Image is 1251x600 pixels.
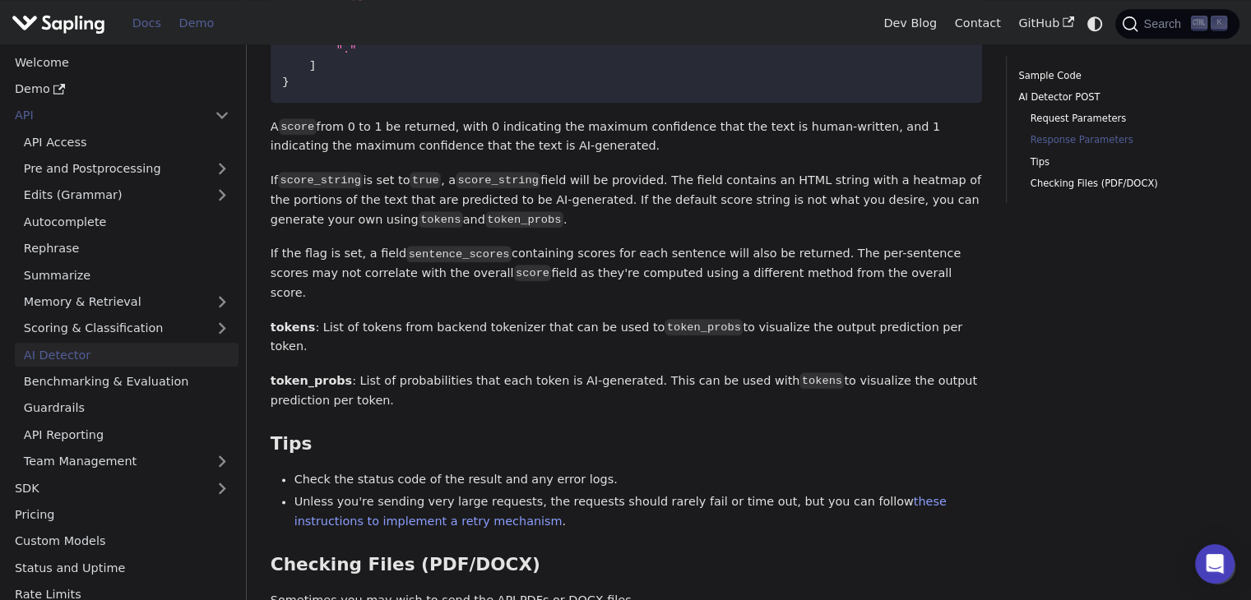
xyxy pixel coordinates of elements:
[6,529,239,553] a: Custom Models
[15,370,239,394] a: Benchmarking & Evaluation
[6,104,206,127] a: API
[15,396,239,420] a: Guardrails
[6,556,239,579] a: Status and Uptime
[665,319,743,335] code: token_probs
[1031,176,1216,192] a: Checking Files (PDF/DOCX)
[271,374,352,387] strong: token_probs
[12,12,105,35] img: Sapling.ai
[271,118,982,157] p: A from 0 to 1 be returned, with 0 indicating the maximum confidence that the text is human-writte...
[170,11,223,36] a: Demo
[271,372,982,411] p: : List of probabilities that each token is AI-generated. This can be used with to visualize the o...
[406,246,512,262] code: sentence_scores
[294,495,947,528] a: these instructions to implement a retry mechanism
[1195,544,1235,584] div: Open Intercom Messenger
[6,77,239,101] a: Demo
[15,343,239,367] a: AI Detector
[485,211,563,228] code: token_probs
[15,316,239,340] a: Scoring & Classification
[271,321,316,334] strong: tokens
[294,470,983,490] li: Check the status code of the result and any error logs.
[456,172,540,188] code: score_string
[15,130,239,154] a: API Access
[1115,9,1239,39] button: Search (Ctrl+K)
[15,237,239,261] a: Rephrase
[15,450,239,473] a: Team Management
[282,76,289,88] span: }
[946,11,1010,36] a: Contact
[15,422,239,446] a: API Reporting
[206,104,239,127] button: Collapse sidebar category 'API'
[1083,12,1107,35] button: Switch between dark and light mode (currently system mode)
[1018,68,1221,84] a: Sample Code
[15,157,239,181] a: Pre and Postprocessing
[1018,90,1221,105] a: AI Detector POST
[6,476,206,500] a: SDK
[336,44,357,56] span: "."
[123,11,170,36] a: Docs
[271,433,982,455] h3: Tips
[15,183,239,207] a: Edits (Grammar)
[6,503,239,527] a: Pricing
[1031,111,1216,127] a: Request Parameters
[309,59,316,72] span: ]
[410,172,441,188] code: true
[1138,17,1191,30] span: Search
[206,476,239,500] button: Expand sidebar category 'SDK'
[514,265,552,281] code: score
[799,372,844,389] code: tokens
[1211,16,1227,30] kbd: K
[874,11,945,36] a: Dev Blog
[279,118,317,135] code: score
[15,210,239,233] a: Autocomplete
[271,554,982,576] h3: Checking Files (PDF/DOCX)
[1031,132,1216,148] a: Response Parameters
[271,171,982,229] p: If is set to , a field will be provided. The field contains an HTML string with a heatmap of the ...
[1009,11,1082,36] a: GitHub
[294,492,983,532] li: Unless you're sending very large requests, the requests should rarely fail or time out, but you c...
[271,244,982,302] p: If the flag is set, a field containing scores for each sentence will also be returned. The per-se...
[278,172,363,188] code: score_string
[15,290,239,314] a: Memory & Retrieval
[1031,155,1216,170] a: Tips
[271,318,982,358] p: : List of tokens from backend tokenizer that can be used to to visualize the output prediction pe...
[12,12,111,35] a: Sapling.ai
[15,263,239,287] a: Summarize
[419,211,463,228] code: tokens
[6,50,239,74] a: Welcome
